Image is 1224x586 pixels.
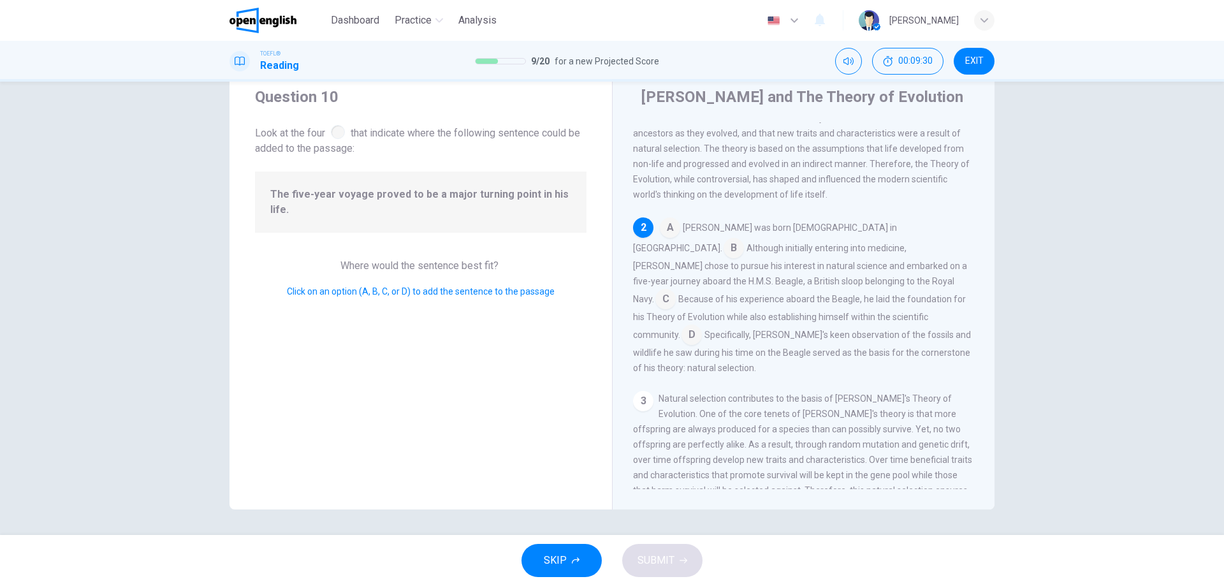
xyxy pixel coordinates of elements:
[270,187,571,217] span: The five-year voyage proved to be a major turning point in his life.
[898,56,933,66] span: 00:09:30
[229,8,296,33] img: OpenEnglish logo
[326,9,384,32] button: Dashboard
[766,16,782,26] img: en
[633,217,653,238] div: 2
[965,56,984,66] span: EXIT
[531,54,550,69] span: 9 / 20
[544,552,567,569] span: SKIP
[660,217,680,238] span: A
[255,122,586,156] span: Look at the four that indicate where the following sentence could be added to the passage:
[260,58,299,73] h1: Reading
[255,87,586,107] h4: Question 10
[453,9,502,32] button: Analysis
[260,49,280,58] span: TOEFL®
[835,48,862,75] div: Mute
[331,13,379,28] span: Dashboard
[889,13,959,28] div: [PERSON_NAME]
[872,48,943,75] div: Hide
[229,8,326,33] a: OpenEnglish logo
[872,48,943,75] button: 00:09:30
[390,9,448,32] button: Practice
[633,223,897,253] span: [PERSON_NAME] was born [DEMOGRAPHIC_DATA] in [GEOGRAPHIC_DATA].
[655,289,676,309] span: C
[633,393,972,541] span: Natural selection contributes to the basis of [PERSON_NAME]'s Theory of Evolution. One of the cor...
[681,325,702,345] span: D
[395,13,432,28] span: Practice
[555,54,659,69] span: for a new Projected Score
[287,286,555,297] span: Click on an option (A, B, C, or D) to add the sentence to the passage
[724,238,744,258] span: B
[521,544,602,577] button: SKIP
[633,330,971,373] span: Specifically, [PERSON_NAME]'s keen observation of the fossils and wildlife he saw during his time...
[458,13,497,28] span: Analysis
[633,294,966,340] span: Because of his experience aboard the Beagle, he laid the foundation for his Theory of Evolution w...
[633,243,967,304] span: Although initially entering into medicine, [PERSON_NAME] chose to pursue his interest in natural ...
[859,10,879,31] img: Profile picture
[641,87,963,107] h4: [PERSON_NAME] and The Theory of Evolution
[954,48,994,75] button: EXIT
[340,260,501,272] span: Where would the sentence best fit?
[633,391,653,411] div: 3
